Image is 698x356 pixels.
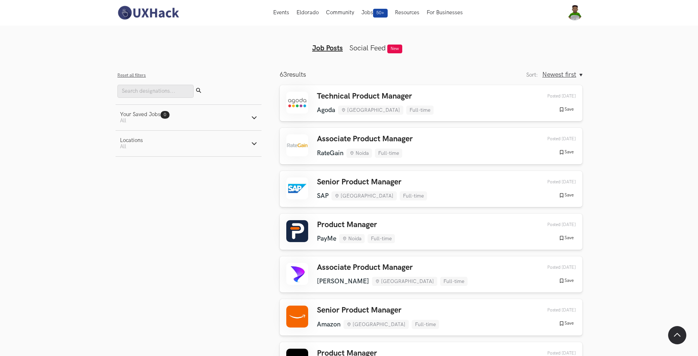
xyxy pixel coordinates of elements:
div: 14th Aug [530,307,576,313]
ul: Tabs Interface [209,32,489,53]
li: Agoda [317,106,335,114]
div: 13th Aug [530,351,576,356]
div: 15th Aug [530,93,576,99]
h3: Associate Product Manager [317,263,468,272]
button: Save [557,277,576,284]
a: Associate Product Manager RateGain Noida Full-time Posted [DATE] Save [280,128,582,164]
span: 0 [164,112,166,118]
button: Newest first, Sort: [542,71,582,79]
div: Locations [120,137,143,143]
h3: Technical Product Manager [317,92,434,101]
li: RateGain [317,149,344,157]
a: Senior Product Manager Amazon [GEOGRAPHIC_DATA] Full-time Posted [DATE] Save [280,299,582,335]
li: Full-time [406,106,434,115]
li: Full-time [412,320,439,329]
p: results [280,71,306,79]
label: Sort: [526,72,538,78]
button: Save [557,149,576,156]
button: Save [557,235,576,241]
li: [GEOGRAPHIC_DATA] [338,106,403,115]
li: [GEOGRAPHIC_DATA] [372,277,437,286]
div: 15th Aug [530,179,576,185]
li: [GEOGRAPHIC_DATA] [344,320,409,329]
li: [PERSON_NAME] [317,277,369,285]
li: Noida [339,234,365,243]
div: 15th Aug [530,222,576,227]
button: Save [557,320,576,327]
h3: Senior Product Manager [317,306,439,315]
button: Save [557,106,576,113]
span: New [387,45,402,53]
h3: Product Manager [317,220,395,230]
h3: Senior Product Manager [317,177,427,187]
span: All [120,118,126,124]
li: Full-time [440,277,468,286]
li: SAP [317,192,329,200]
a: Social Feed [349,44,386,53]
li: Amazon [317,321,341,328]
a: Senior Product Manager SAP [GEOGRAPHIC_DATA] Full-time Posted [DATE] Save [280,171,582,207]
span: 50+ [373,9,388,18]
button: Save [557,192,576,199]
button: Your Saved Jobs0 All [116,105,261,130]
div: 15th Aug [530,136,576,142]
a: Product Manager PayMe Noida Full-time Posted [DATE] Save [280,214,582,250]
li: PayMe [317,235,336,242]
div: Your Saved Jobs [120,111,170,118]
li: Noida [346,149,372,158]
span: 63 [280,71,287,79]
a: Job Posts [312,44,343,53]
li: [GEOGRAPHIC_DATA] [331,191,397,200]
button: LocationsAll [116,131,261,156]
h3: Associate Product Manager [317,134,413,144]
a: Associate Product Manager [PERSON_NAME] [GEOGRAPHIC_DATA] Full-time Posted [DATE] Save [280,256,582,292]
li: Full-time [400,191,427,200]
span: All [120,143,126,150]
img: Your profile pic [567,5,582,20]
a: Technical Product Manager Agoda [GEOGRAPHIC_DATA] Full-time Posted [DATE] Save [280,85,582,121]
button: Reset all filters [117,73,146,78]
div: 15th Aug [530,265,576,270]
input: Search [117,85,194,98]
li: Full-time [375,149,402,158]
img: UXHack-logo.png [116,5,181,20]
span: Newest first [542,71,576,79]
li: Full-time [368,234,395,243]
